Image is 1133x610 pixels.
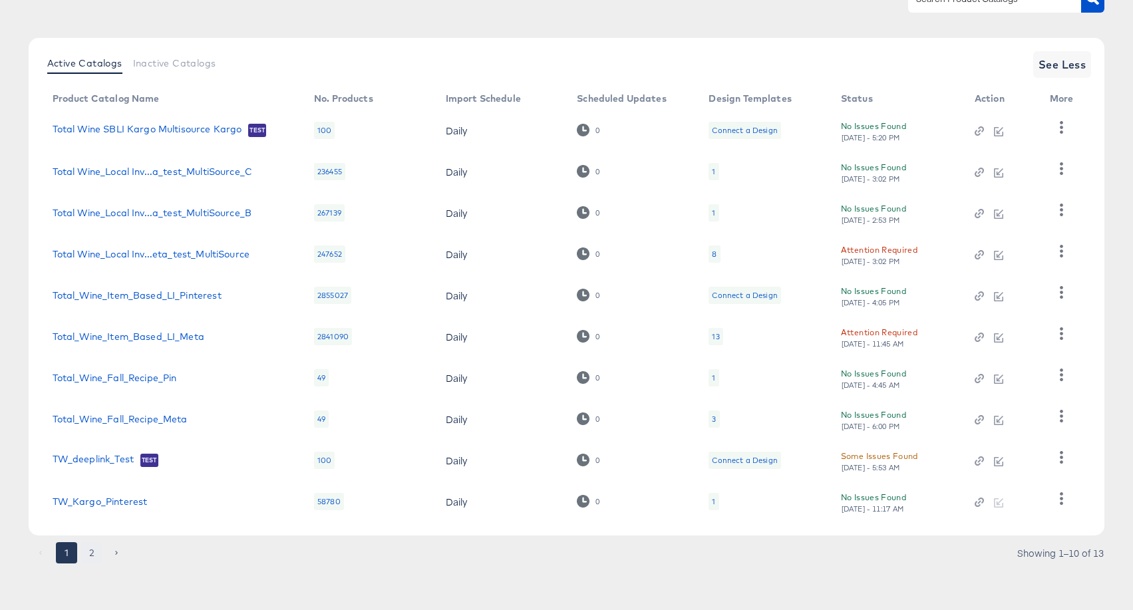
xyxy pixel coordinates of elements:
td: Daily [435,275,567,316]
div: 58780 [314,493,344,510]
div: 0 [577,454,600,466]
div: 0 [577,247,600,260]
div: 2855027 [314,287,351,304]
div: 1 [709,163,719,180]
div: Connect a Design [712,125,777,136]
div: 0 [577,289,600,301]
div: Connect a Design [712,290,777,301]
td: Daily [435,316,567,357]
td: Daily [435,481,567,522]
nav: pagination navigation [29,542,130,563]
a: Total_Wine_Item_Based_LI_Pinterest [53,290,222,301]
span: Test [248,125,266,136]
div: 0 [577,206,600,219]
button: page 1 [56,542,77,563]
div: 1 [712,166,715,177]
div: 0 [595,167,600,176]
div: 3 [712,414,716,424]
span: Active Catalogs [47,58,122,69]
a: Total_Wine_Item_Based_LI_Meta [53,331,204,342]
a: Total Wine_Local Inv...a_test_MultiSource_B [53,208,251,218]
td: Daily [435,398,567,440]
div: 0 [577,330,600,343]
div: Some Issues Found [841,449,918,463]
div: Scheduled Updates [577,93,667,104]
a: Total_Wine_Fall_Recipe_Meta [53,414,188,424]
div: 0 [577,165,600,178]
div: 13 [712,331,719,342]
div: 0 [595,456,600,465]
span: Inactive Catalogs [133,58,216,69]
div: 49 [314,410,329,428]
div: Attention Required [841,243,917,257]
div: 0 [595,332,600,341]
div: 8 [709,245,720,263]
div: [DATE] - 3:02 PM [841,257,901,266]
a: Total Wine_Local Inv...eta_test_MultiSource [53,249,249,259]
div: 100 [314,122,335,139]
th: More [1039,88,1090,110]
div: Import Schedule [446,93,521,104]
span: Test [140,455,158,466]
div: 247652 [314,245,345,263]
button: Go to next page [106,542,128,563]
div: 49 [314,369,329,386]
div: 1 [712,208,715,218]
div: Connect a Design [709,452,780,469]
div: Showing 1–10 of 13 [1017,548,1104,557]
td: Daily [435,110,567,151]
button: Attention Required[DATE] - 11:45 AM [841,325,917,349]
div: 0 [595,414,600,424]
div: 0 [577,495,600,508]
div: 1 [712,373,715,383]
div: 0 [595,497,600,506]
div: [DATE] - 5:53 AM [841,463,901,472]
a: Total Wine SBLI Kargo Multisource Kargo [53,124,242,137]
div: 3 [709,410,719,428]
div: 0 [595,126,600,135]
div: 8 [712,249,717,259]
div: Product Catalog Name [53,93,160,104]
div: [DATE] - 11:45 AM [841,339,905,349]
div: 0 [595,249,600,259]
div: Connect a Design [712,455,777,466]
a: TW_Kargo_Pinterest [53,496,148,507]
td: Daily [435,192,567,233]
div: 1 [709,369,719,386]
div: 0 [577,124,600,136]
th: Status [830,88,964,110]
div: 236455 [314,163,345,180]
button: Attention Required[DATE] - 3:02 PM [841,243,917,266]
div: 0 [577,371,600,384]
div: 1 [712,496,715,507]
div: 1 [709,493,719,510]
td: Daily [435,357,567,398]
div: 0 [595,208,600,218]
div: Attention Required [841,325,917,339]
div: 1 [709,204,719,222]
div: Connect a Design [709,287,780,304]
button: Some Issues Found[DATE] - 5:53 AM [841,449,918,472]
a: Total_Wine_Fall_Recipe_Pin [53,373,177,383]
button: See Less [1033,51,1092,78]
span: See Less [1039,55,1086,74]
a: Total Wine_Local Inv...a_test_MultiSource_C [53,166,252,177]
div: Connect a Design [709,122,780,139]
div: 0 [595,291,600,300]
td: Daily [435,440,567,481]
a: TW_deeplink_Test [53,454,134,467]
div: 0 [595,373,600,382]
div: No. Products [314,93,373,104]
div: 100 [314,452,335,469]
div: 13 [709,328,723,345]
th: Action [964,88,1039,110]
div: 2841090 [314,328,352,345]
td: Daily [435,151,567,192]
div: Design Templates [709,93,791,104]
div: 0 [577,412,600,425]
div: 267139 [314,204,345,222]
button: Go to page 2 [81,542,102,563]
